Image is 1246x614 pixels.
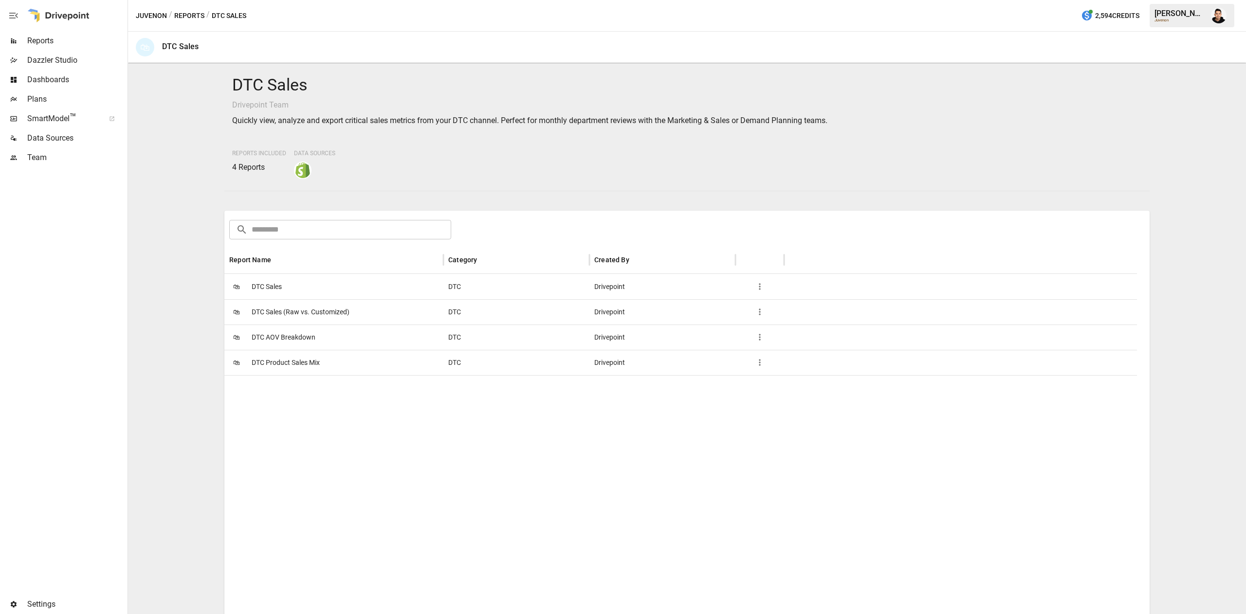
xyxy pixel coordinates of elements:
div: Drivepoint [589,325,735,350]
button: Sort [478,253,492,267]
div: Drivepoint [589,299,735,325]
div: / [206,10,210,22]
span: Plans [27,93,126,105]
img: shopify [295,163,311,178]
button: 2,594Credits [1077,7,1143,25]
div: Drivepoint [589,274,735,299]
span: SmartModel [27,113,98,125]
span: 🛍 [229,330,244,344]
span: Data Sources [27,132,126,144]
button: Francisco Sanchez [1205,2,1232,29]
span: DTC Product Sales Mix [252,350,320,375]
p: 4 Reports [232,162,286,173]
div: DTC Sales [162,42,199,51]
div: 🛍 [136,38,154,56]
button: Juvenon [136,10,167,22]
div: / [169,10,172,22]
button: Reports [174,10,204,22]
span: Data Sources [294,150,335,157]
span: DTC Sales [252,274,282,299]
div: DTC [443,325,589,350]
button: Sort [630,253,644,267]
span: DTC AOV Breakdown [252,325,315,350]
button: Sort [272,253,286,267]
span: Team [27,152,126,163]
span: 🛍 [229,279,244,294]
h4: DTC Sales [232,75,1142,95]
div: Category [448,256,477,264]
span: 🛍 [229,355,244,370]
div: Created By [594,256,629,264]
span: Reports Included [232,150,286,157]
span: Reports [27,35,126,47]
div: Report Name [229,256,271,264]
img: Francisco Sanchez [1211,8,1227,23]
div: DTC [443,350,589,375]
span: Settings [27,598,126,610]
span: Dazzler Studio [27,54,126,66]
p: Drivepoint Team [232,99,1142,111]
span: 🛍 [229,305,244,319]
div: DTC [443,274,589,299]
p: Quickly view, analyze and export critical sales metrics from your DTC channel. Perfect for monthl... [232,115,1142,126]
div: Drivepoint [589,350,735,375]
span: 2,594 Credits [1095,10,1139,22]
div: [PERSON_NAME] [1154,9,1205,18]
span: Dashboards [27,74,126,86]
div: DTC [443,299,589,325]
div: Juvenon [1154,18,1205,22]
span: DTC Sales (Raw vs. Customized) [252,300,349,325]
span: ™ [70,111,76,124]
